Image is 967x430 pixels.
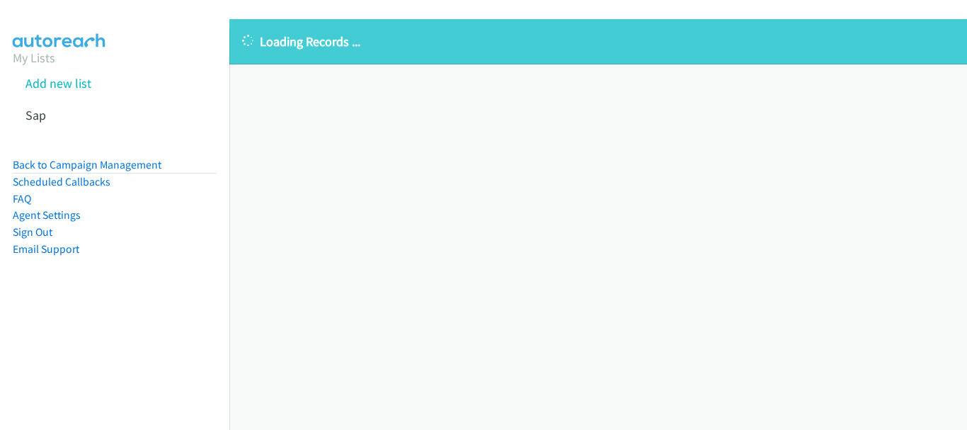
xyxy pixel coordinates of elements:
[13,242,79,256] a: Email Support
[13,175,110,188] a: Scheduled Callbacks
[25,75,91,91] a: Add new list
[13,192,31,205] a: FAQ
[25,107,46,123] a: Sap
[13,225,52,239] a: Sign Out
[13,208,81,222] a: Agent Settings
[13,158,161,171] a: Back to Campaign Management
[242,32,954,51] p: Loading Records ...
[13,50,55,66] a: My Lists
